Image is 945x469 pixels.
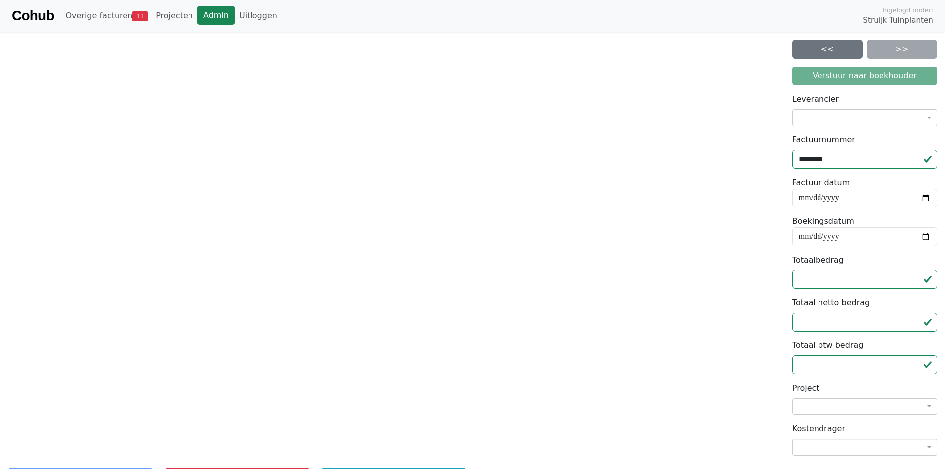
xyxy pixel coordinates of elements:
label: Totaalbedrag [792,254,844,266]
label: Totaal btw bedrag [792,339,864,351]
a: Uitloggen [235,6,281,26]
label: Boekingsdatum [792,215,854,227]
label: Factuurnummer [792,134,855,146]
label: Factuur datum [792,177,850,189]
label: Kostendrager [792,423,845,435]
span: Struijk Tuinplanten [863,15,933,26]
a: Admin [197,6,235,25]
a: << [792,40,863,59]
label: Project [792,382,819,394]
label: Leverancier [792,93,839,105]
label: Totaal netto bedrag [792,297,870,309]
a: Projecten [152,6,197,26]
a: Cohub [12,4,54,28]
span: Ingelogd onder: [882,5,933,15]
a: Overige facturen11 [62,6,152,26]
span: 11 [132,11,148,21]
